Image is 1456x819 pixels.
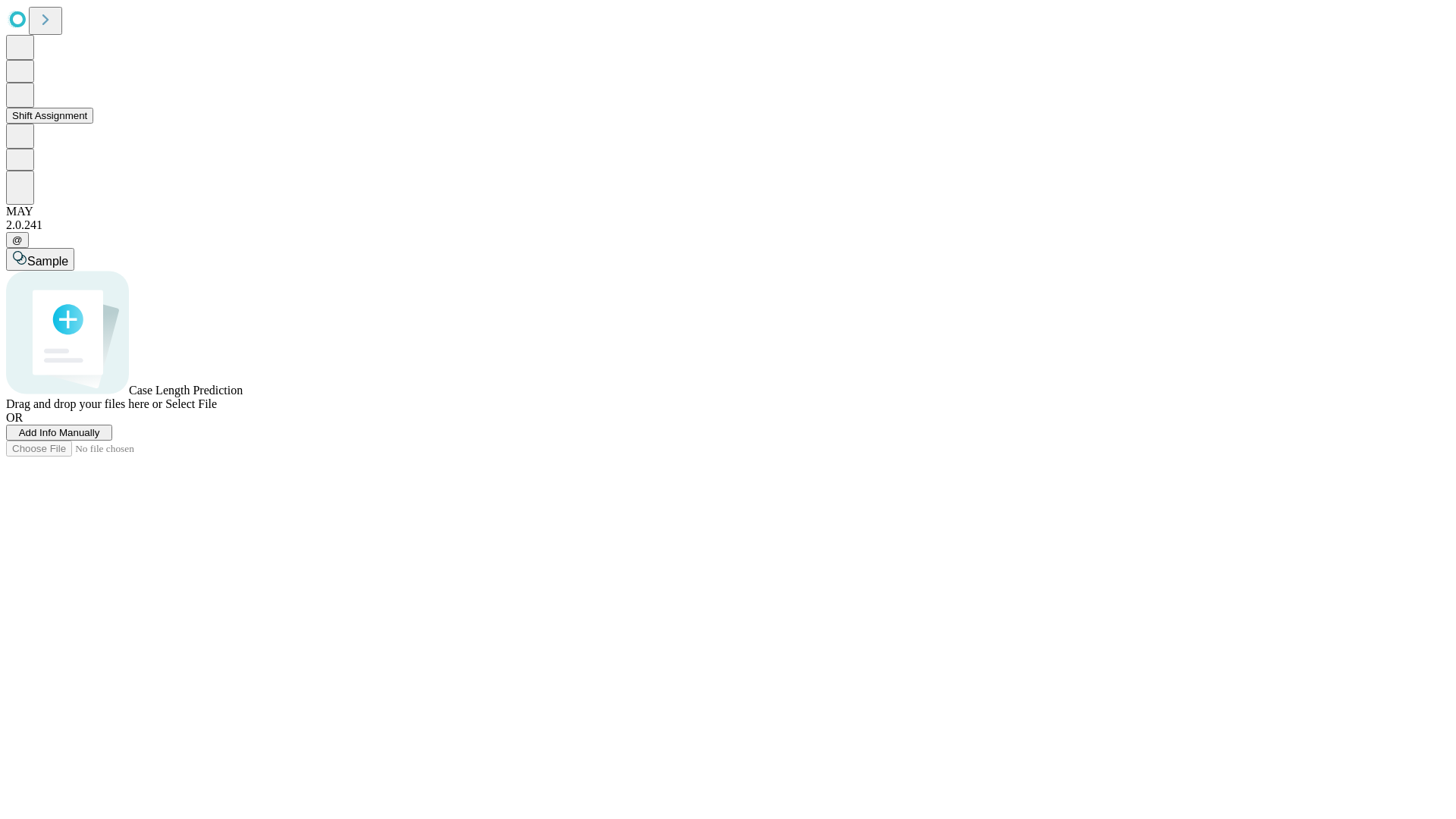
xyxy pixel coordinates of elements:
[6,411,23,424] span: OR
[6,248,74,271] button: Sample
[6,425,112,441] button: Add Info Manually
[27,255,68,268] span: Sample
[19,427,100,438] span: Add Info Manually
[6,397,162,410] span: Drag and drop your files here or
[6,218,1450,232] div: 2.0.241
[165,397,217,410] span: Select File
[6,108,93,124] button: Shift Assignment
[12,234,23,246] span: @
[6,205,1450,218] div: MAY
[6,232,29,248] button: @
[129,384,243,397] span: Case Length Prediction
